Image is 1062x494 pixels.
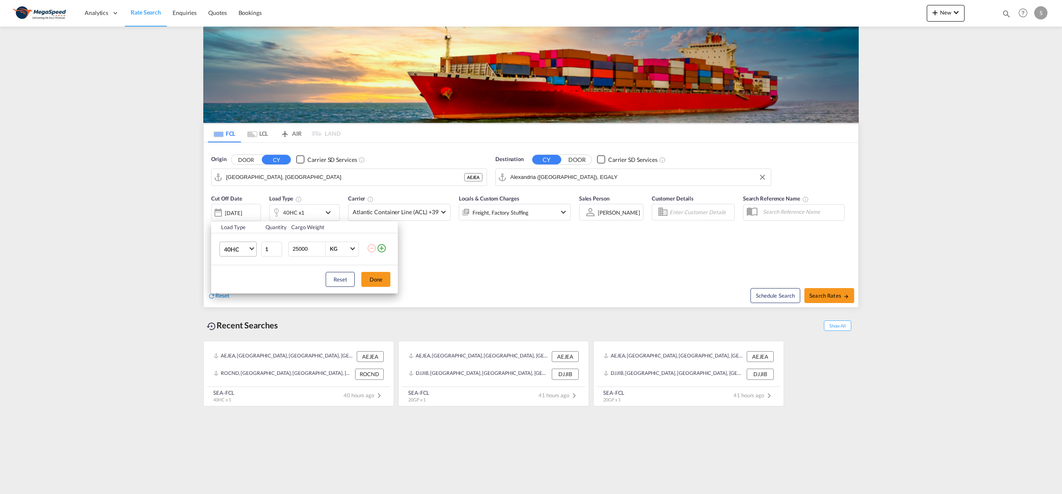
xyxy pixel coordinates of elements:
span: 40HC [224,245,248,254]
button: Reset [326,272,355,287]
div: KG [330,245,337,252]
th: Load Type [211,221,261,233]
input: Enter Weight [292,242,325,256]
md-select: Choose: 40HC [219,242,257,257]
md-icon: icon-minus-circle-outline [367,243,377,253]
input: Qty [261,242,282,257]
th: Quantity [261,221,286,233]
button: Done [361,272,390,287]
div: Cargo Weight [291,223,362,231]
md-icon: icon-plus-circle-outline [377,243,387,253]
